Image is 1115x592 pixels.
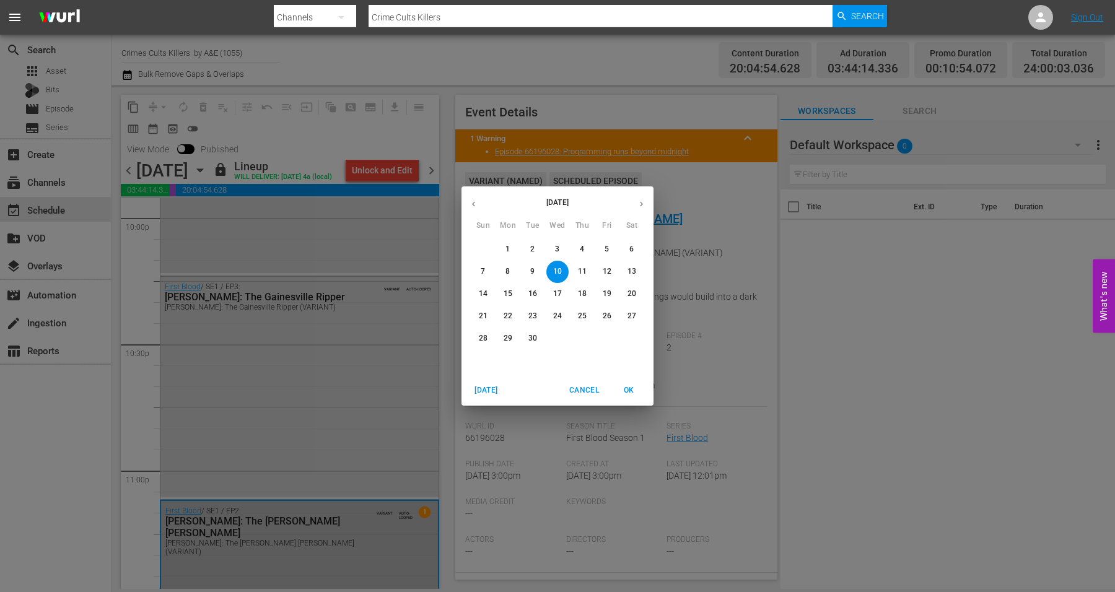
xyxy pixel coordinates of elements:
span: OK [614,384,644,397]
p: 15 [504,289,512,299]
p: 10 [553,266,562,277]
button: 5 [596,238,618,261]
button: 20 [621,283,643,305]
button: 27 [621,305,643,328]
button: 4 [571,238,593,261]
p: 22 [504,311,512,321]
p: 23 [528,311,537,321]
button: 30 [522,328,544,350]
p: 14 [479,289,488,299]
p: 16 [528,289,537,299]
p: 12 [603,266,611,277]
button: 17 [546,283,569,305]
button: 26 [596,305,618,328]
p: 2 [530,244,535,255]
p: 20 [627,289,636,299]
button: 11 [571,261,593,283]
span: Tue [522,220,544,232]
p: 24 [553,311,562,321]
p: 21 [479,311,488,321]
button: 7 [472,261,494,283]
span: Fri [596,220,618,232]
p: 4 [580,244,584,255]
p: 29 [504,333,512,344]
p: [DATE] [486,197,629,208]
p: 6 [629,244,634,255]
span: [DATE] [471,384,501,397]
p: 7 [481,266,485,277]
p: 30 [528,333,537,344]
button: 3 [546,238,569,261]
p: 8 [505,266,510,277]
p: 18 [578,289,587,299]
p: 27 [627,311,636,321]
button: 15 [497,283,519,305]
a: Sign Out [1071,12,1103,22]
button: 25 [571,305,593,328]
button: Open Feedback Widget [1093,259,1115,333]
button: Cancel [564,380,604,401]
span: Sat [621,220,643,232]
span: Search [851,5,884,27]
button: 1 [497,238,519,261]
span: Thu [571,220,593,232]
p: 26 [603,311,611,321]
button: 21 [472,305,494,328]
button: 19 [596,283,618,305]
p: 9 [530,266,535,277]
button: 13 [621,261,643,283]
button: 6 [621,238,643,261]
button: 29 [497,328,519,350]
button: 8 [497,261,519,283]
p: 13 [627,266,636,277]
button: 28 [472,328,494,350]
p: 11 [578,266,587,277]
button: 14 [472,283,494,305]
span: menu [7,10,22,25]
button: 2 [522,238,544,261]
button: 12 [596,261,618,283]
span: Wed [546,220,569,232]
button: 23 [522,305,544,328]
button: OK [609,380,649,401]
p: 28 [479,333,488,344]
span: Sun [472,220,494,232]
p: 1 [505,244,510,255]
button: 22 [497,305,519,328]
button: 16 [522,283,544,305]
button: 10 [546,261,569,283]
button: 18 [571,283,593,305]
button: 24 [546,305,569,328]
p: 19 [603,289,611,299]
span: Mon [497,220,519,232]
button: 9 [522,261,544,283]
p: 3 [555,244,559,255]
p: 25 [578,311,587,321]
p: 17 [553,289,562,299]
p: 5 [605,244,609,255]
button: [DATE] [466,380,506,401]
span: Cancel [569,384,599,397]
img: ans4CAIJ8jUAAAAAAAAAAAAAAAAAAAAAAAAgQb4GAAAAAAAAAAAAAAAAAAAAAAAAJMjXAAAAAAAAAAAAAAAAAAAAAAAAgAT5G... [30,3,89,32]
